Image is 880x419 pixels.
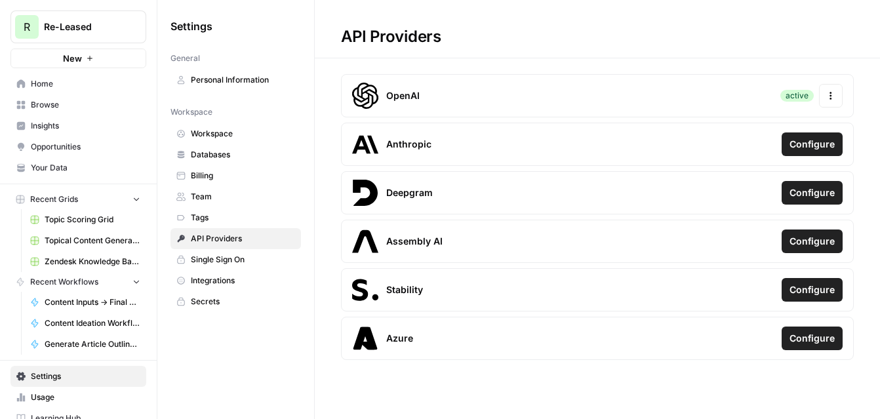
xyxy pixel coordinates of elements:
span: Tags [191,212,295,224]
button: Configure [782,327,843,350]
span: Stability [386,283,423,296]
a: Insights [10,115,146,136]
span: Topic Scoring Grid [45,214,140,226]
a: Content Ideation Workflow [24,313,146,334]
span: Home [31,78,140,90]
span: Re-Leased [44,20,123,33]
a: Personal Information [170,70,301,90]
button: Configure [782,132,843,156]
button: Recent Grids [10,190,146,209]
a: Team [170,186,301,207]
span: Deepgram [386,186,433,199]
span: Configure [790,332,835,345]
span: Workspace [191,128,295,140]
span: Single Sign On [191,254,295,266]
span: Topical Content Generation Grid [45,235,140,247]
span: OpenAI [386,89,420,102]
span: Content Ideation Workflow [45,317,140,329]
a: Home [10,73,146,94]
span: Configure [790,283,835,296]
span: Anthropic [386,138,431,151]
span: Content Inputs -> Final Outputs [45,296,140,308]
button: New [10,49,146,68]
span: Databases [191,149,295,161]
a: Zendesk Knowledge Base Update [24,251,146,272]
span: Zendesk Knowledge Base Update [45,256,140,268]
a: Usage [10,387,146,408]
a: API Providers [170,228,301,249]
span: Configure [790,186,835,199]
button: Workspace: Re-Leased [10,10,146,43]
a: Workspace [170,123,301,144]
a: Databases [170,144,301,165]
div: active [780,90,814,102]
button: Configure [782,229,843,253]
a: Browse [10,94,146,115]
span: Azure [386,332,413,345]
span: Your Data [31,162,140,174]
span: General [170,52,200,64]
span: Integrations [191,275,295,287]
span: Personal Information [191,74,295,86]
span: Browse [31,99,140,111]
a: Topical Content Generation Grid [24,230,146,251]
a: Topic Scoring Grid [24,209,146,230]
a: Secrets [170,291,301,312]
a: Single Sign On [170,249,301,270]
button: Configure [782,181,843,205]
a: Generate Article Outline + Deep Research [24,334,146,355]
span: Configure [790,138,835,151]
a: Opportunities [10,136,146,157]
span: Secrets [191,296,295,308]
span: Billing [191,170,295,182]
span: Team [191,191,295,203]
a: Your Data [10,157,146,178]
span: R [24,19,30,35]
span: Recent Workflows [30,276,98,288]
span: New [63,52,82,65]
span: Settings [31,370,140,382]
span: Usage [31,391,140,403]
span: API Providers [191,233,295,245]
span: Generate Article Outline + Deep Research [45,338,140,350]
a: Settings [10,366,146,387]
span: Configure [790,235,835,248]
a: Content Inputs -> Final Outputs [24,292,146,313]
a: Billing [170,165,301,186]
span: Workspace [170,106,212,118]
a: Tags [170,207,301,228]
span: Settings [170,18,212,34]
a: Integrations [170,270,301,291]
span: Assembly AI [386,235,443,248]
span: Opportunities [31,141,140,153]
span: Recent Grids [30,193,78,205]
span: Insights [31,120,140,132]
div: API Providers [315,26,468,47]
button: Configure [782,278,843,302]
button: Recent Workflows [10,272,146,292]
